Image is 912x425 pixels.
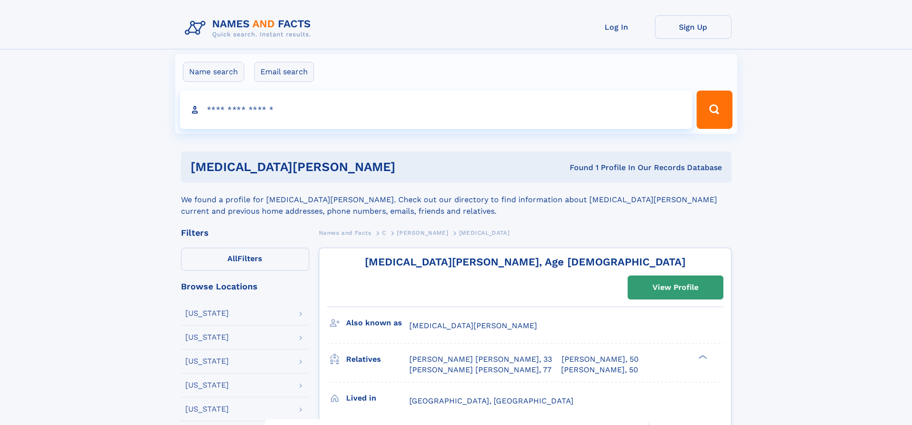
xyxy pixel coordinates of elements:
[561,365,638,375] a: [PERSON_NAME], 50
[181,282,309,291] div: Browse Locations
[409,354,552,365] a: [PERSON_NAME] [PERSON_NAME], 33
[185,357,229,365] div: [US_STATE]
[185,405,229,413] div: [US_STATE]
[183,62,244,82] label: Name search
[227,254,237,263] span: All
[397,227,448,239] a: [PERSON_NAME]
[696,354,708,360] div: ❯
[346,390,409,406] h3: Lived in
[459,230,509,236] span: [MEDICAL_DATA]
[346,315,409,331] h3: Also known as
[185,333,229,341] div: [US_STATE]
[319,227,372,239] a: Names and Facts
[653,276,698,299] div: View Profile
[365,256,686,268] a: [MEDICAL_DATA][PERSON_NAME], Age [DEMOGRAPHIC_DATA]
[578,15,655,39] a: Log In
[181,248,309,271] label: Filters
[185,310,229,317] div: [US_STATE]
[562,354,639,365] a: [PERSON_NAME], 50
[409,321,537,330] span: [MEDICAL_DATA][PERSON_NAME]
[181,15,319,41] img: Logo Names and Facts
[181,183,732,217] div: We found a profile for [MEDICAL_DATA][PERSON_NAME]. Check out our directory to find information a...
[254,62,314,82] label: Email search
[655,15,732,39] a: Sign Up
[181,229,309,237] div: Filters
[191,161,483,173] h1: [MEDICAL_DATA][PERSON_NAME]
[382,227,386,239] a: C
[409,365,552,375] a: [PERSON_NAME] [PERSON_NAME], 77
[628,276,723,299] a: View Profile
[397,230,448,236] span: [PERSON_NAME]
[409,396,574,405] span: [GEOGRAPHIC_DATA], [GEOGRAPHIC_DATA]
[180,91,693,129] input: search input
[697,91,732,129] button: Search Button
[346,351,409,368] h3: Relatives
[483,162,722,173] div: Found 1 Profile In Our Records Database
[382,230,386,236] span: C
[185,381,229,389] div: [US_STATE]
